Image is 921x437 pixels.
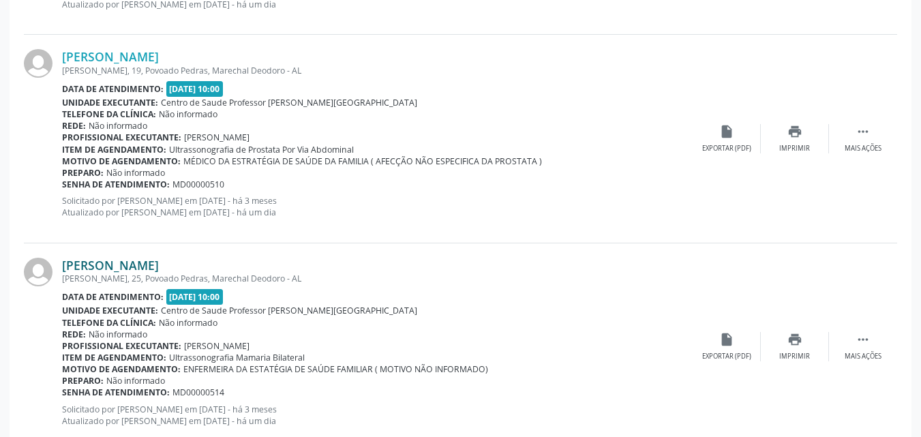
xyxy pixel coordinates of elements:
[159,108,217,120] span: Não informado
[787,124,802,139] i: print
[89,120,147,132] span: Não informado
[62,49,159,64] a: [PERSON_NAME]
[172,179,224,190] span: MD00000510
[24,49,52,78] img: img
[62,329,86,340] b: Rede:
[62,179,170,190] b: Senha de atendimento:
[787,332,802,347] i: print
[62,120,86,132] b: Rede:
[166,289,224,305] span: [DATE] 10:00
[845,352,881,361] div: Mais ações
[719,332,734,347] i: insert_drive_file
[184,340,250,352] span: [PERSON_NAME]
[62,97,158,108] b: Unidade executante:
[62,352,166,363] b: Item de agendamento:
[106,375,165,387] span: Não informado
[702,352,751,361] div: Exportar (PDF)
[62,83,164,95] b: Data de atendimento:
[62,387,170,398] b: Senha de atendimento:
[62,291,164,303] b: Data de atendimento:
[62,144,166,155] b: Item de agendamento:
[172,387,224,398] span: MD00000514
[62,108,156,120] b: Telefone da clínica:
[702,144,751,153] div: Exportar (PDF)
[719,124,734,139] i: insert_drive_file
[106,167,165,179] span: Não informado
[779,352,810,361] div: Imprimir
[62,195,693,218] p: Solicitado por [PERSON_NAME] em [DATE] - há 3 meses Atualizado por [PERSON_NAME] em [DATE] - há u...
[183,363,488,375] span: ENFERMEIRA DA ESTATÉGIA DE SAÚDE FAMILIAR ( MOTIVO NÃO INFORMADO)
[62,155,181,167] b: Motivo de agendamento:
[62,363,181,375] b: Motivo de agendamento:
[184,132,250,143] span: [PERSON_NAME]
[161,305,417,316] span: Centro de Saude Professor [PERSON_NAME][GEOGRAPHIC_DATA]
[161,97,417,108] span: Centro de Saude Professor [PERSON_NAME][GEOGRAPHIC_DATA]
[183,155,542,167] span: MÉDICO DA ESTRATÉGIA DE SAÚDE DA FAMILIA ( AFECÇÃO NÃO ESPECIFICA DA PROSTATA )
[169,352,305,363] span: Ultrassonografia Mamaria Bilateral
[856,332,871,347] i: 
[62,273,693,284] div: [PERSON_NAME], 25, Povoado Pedras, Marechal Deodoro - AL
[779,144,810,153] div: Imprimir
[159,317,217,329] span: Não informado
[845,144,881,153] div: Mais ações
[62,375,104,387] b: Preparo:
[166,81,224,97] span: [DATE] 10:00
[856,124,871,139] i: 
[62,258,159,273] a: [PERSON_NAME]
[62,305,158,316] b: Unidade executante:
[89,329,147,340] span: Não informado
[62,404,693,427] p: Solicitado por [PERSON_NAME] em [DATE] - há 3 meses Atualizado por [PERSON_NAME] em [DATE] - há u...
[24,258,52,286] img: img
[62,340,181,352] b: Profissional executante:
[62,132,181,143] b: Profissional executante:
[62,317,156,329] b: Telefone da clínica:
[62,65,693,76] div: [PERSON_NAME], 19, Povoado Pedras, Marechal Deodoro - AL
[62,167,104,179] b: Preparo:
[169,144,354,155] span: Ultrassonografia de Prostata Por Via Abdominal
